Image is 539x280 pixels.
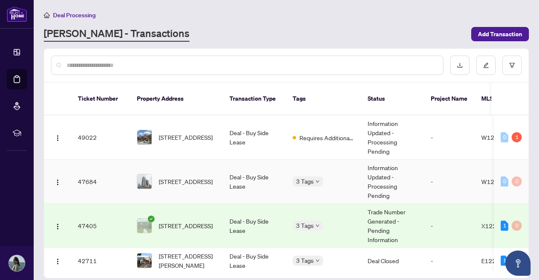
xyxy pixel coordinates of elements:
[502,56,522,75] button: filter
[9,255,25,271] img: Profile Icon
[483,62,489,68] span: edit
[476,56,496,75] button: edit
[223,83,286,115] th: Transaction Type
[71,83,130,115] th: Ticket Number
[296,176,314,186] span: 3 Tags
[361,115,424,160] td: Information Updated - Processing Pending
[159,133,213,142] span: [STREET_ADDRESS]
[71,115,130,160] td: 49022
[159,251,216,270] span: [STREET_ADDRESS][PERSON_NAME]
[71,204,130,248] td: 47405
[475,83,525,115] th: MLS #
[54,258,61,265] img: Logo
[315,224,320,228] span: down
[7,6,27,22] img: logo
[424,248,475,274] td: -
[223,160,286,204] td: Deal - Buy Side Lease
[137,174,152,189] img: thumbnail-img
[51,175,64,188] button: Logo
[424,204,475,248] td: -
[471,27,529,41] button: Add Transaction
[54,135,61,141] img: Logo
[450,56,470,75] button: download
[71,248,130,274] td: 42711
[54,179,61,186] img: Logo
[501,132,508,142] div: 0
[137,253,152,268] img: thumbnail-img
[478,27,522,41] span: Add Transaction
[501,176,508,187] div: 0
[361,83,424,115] th: Status
[501,221,508,231] div: 1
[44,27,189,42] a: [PERSON_NAME] - Transactions
[286,83,361,115] th: Tags
[481,133,517,141] span: W12289623
[361,248,424,274] td: Deal Closed
[51,254,64,267] button: Logo
[361,160,424,204] td: Information Updated - Processing Pending
[296,221,314,230] span: 3 Tags
[54,223,61,230] img: Logo
[361,204,424,248] td: Trade Number Generated - Pending Information
[296,256,314,265] span: 3 Tags
[457,62,463,68] span: download
[299,133,354,142] span: Requires Additional Docs
[137,219,152,233] img: thumbnail-img
[512,132,522,142] div: 1
[512,176,522,187] div: 0
[223,248,286,274] td: Deal - Buy Side Lease
[159,221,213,230] span: [STREET_ADDRESS]
[315,259,320,263] span: down
[481,257,515,264] span: E12223207
[501,256,508,266] div: 1
[53,11,96,19] span: Deal Processing
[424,160,475,204] td: -
[223,115,286,160] td: Deal - Buy Side Lease
[424,83,475,115] th: Project Name
[505,251,531,276] button: Open asap
[159,177,213,186] span: [STREET_ADDRESS]
[315,179,320,184] span: down
[509,62,515,68] span: filter
[51,219,64,232] button: Logo
[130,83,223,115] th: Property Address
[481,178,517,185] span: W12273768
[71,160,130,204] td: 47684
[137,130,152,144] img: thumbnail-img
[51,131,64,144] button: Logo
[512,221,522,231] div: 0
[44,12,50,18] span: home
[424,115,475,160] td: -
[148,216,155,222] span: check-circle
[481,222,515,229] span: X12295580
[223,204,286,248] td: Deal - Buy Side Lease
